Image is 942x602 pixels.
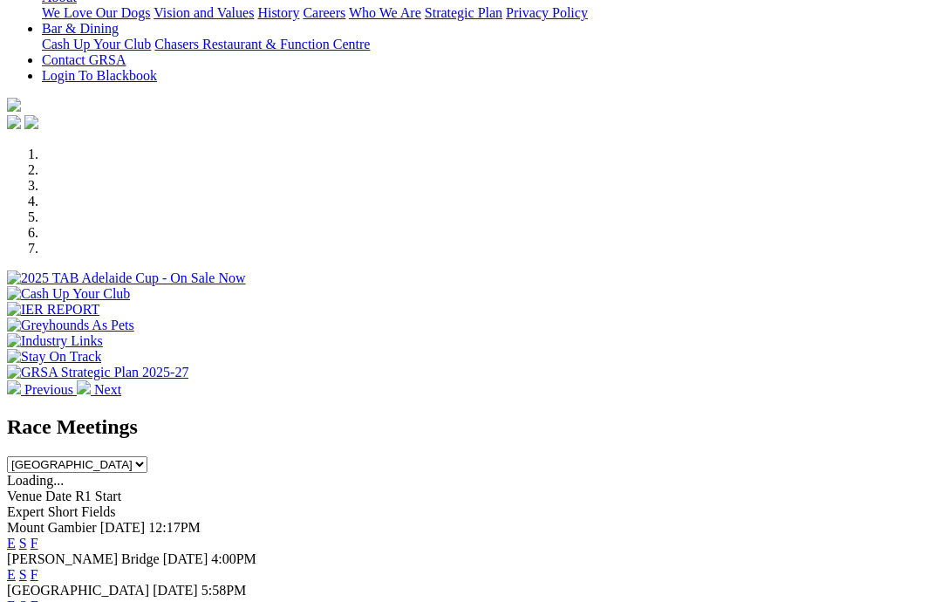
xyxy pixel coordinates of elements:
img: Stay On Track [7,349,101,365]
a: Chasers Restaurant & Function Centre [154,37,370,51]
a: History [257,5,299,20]
img: facebook.svg [7,115,21,129]
span: [DATE] [163,551,208,566]
a: Login To Blackbook [42,68,157,83]
a: Cash Up Your Club [42,37,151,51]
span: [PERSON_NAME] Bridge [7,551,160,566]
span: 4:00PM [211,551,256,566]
a: Privacy Policy [506,5,588,20]
a: Who We Are [349,5,421,20]
span: Mount Gambier [7,520,97,535]
a: E [7,536,16,551]
img: Greyhounds As Pets [7,318,134,333]
span: 5:58PM [201,583,247,598]
img: 2025 TAB Adelaide Cup - On Sale Now [7,270,246,286]
a: Strategic Plan [425,5,502,20]
a: F [31,536,38,551]
span: Expert [7,504,44,519]
span: Venue [7,489,42,503]
span: Fields [81,504,115,519]
img: Industry Links [7,333,103,349]
span: Previous [24,382,73,397]
a: Next [77,382,121,397]
a: Previous [7,382,77,397]
span: [DATE] [100,520,146,535]
a: Contact GRSA [42,52,126,67]
a: F [31,567,38,582]
img: logo-grsa-white.png [7,98,21,112]
span: R1 Start [75,489,121,503]
a: S [19,567,27,582]
a: Bar & Dining [42,21,119,36]
div: Bar & Dining [42,37,935,52]
span: [GEOGRAPHIC_DATA] [7,583,149,598]
span: Loading... [7,473,64,488]
h2: Race Meetings [7,415,935,439]
span: Next [94,382,121,397]
img: chevron-left-pager-white.svg [7,380,21,394]
a: We Love Our Dogs [42,5,150,20]
a: S [19,536,27,551]
span: [DATE] [153,583,198,598]
img: chevron-right-pager-white.svg [77,380,91,394]
a: Careers [303,5,345,20]
img: GRSA Strategic Plan 2025-27 [7,365,188,380]
img: Cash Up Your Club [7,286,130,302]
img: twitter.svg [24,115,38,129]
a: Vision and Values [154,5,254,20]
div: About [42,5,935,21]
span: Short [48,504,78,519]
span: Date [45,489,72,503]
img: IER REPORT [7,302,99,318]
span: 12:17PM [148,520,201,535]
a: E [7,567,16,582]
